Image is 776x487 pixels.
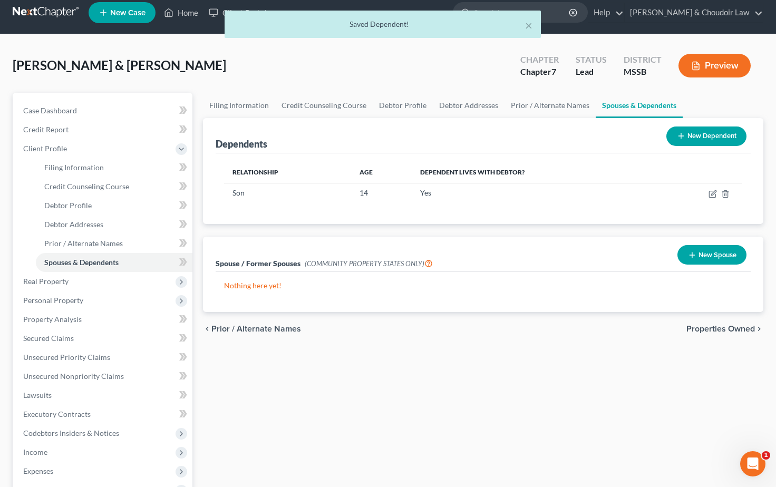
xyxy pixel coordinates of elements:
[305,259,433,268] span: (COMMUNITY PROPERTY STATES ONLY)
[624,66,662,78] div: MSSB
[23,428,119,437] span: Codebtors Insiders & Notices
[433,93,505,118] a: Debtor Addresses
[23,144,67,153] span: Client Profile
[686,325,763,333] button: Properties Owned chevron_right
[110,9,145,17] span: New Case
[23,315,82,324] span: Property Analysis
[23,410,91,418] span: Executory Contracts
[576,66,607,78] div: Lead
[233,19,532,30] div: Saved Dependent!
[412,183,657,203] td: Yes
[15,329,192,348] a: Secured Claims
[13,57,226,73] span: [PERSON_NAME] & [PERSON_NAME]
[505,93,596,118] a: Prior / Alternate Names
[755,325,763,333] i: chevron_right
[677,245,746,265] button: New Spouse
[15,310,192,329] a: Property Analysis
[23,447,47,456] span: Income
[351,183,412,203] td: 14
[576,54,607,66] div: Status
[373,93,433,118] a: Debtor Profile
[224,162,351,183] th: Relationship
[520,54,559,66] div: Chapter
[211,325,301,333] span: Prior / Alternate Names
[23,353,110,362] span: Unsecured Priority Claims
[36,158,192,177] a: Filing Information
[525,19,532,32] button: ×
[474,3,570,22] input: Search by name...
[36,215,192,234] a: Debtor Addresses
[351,162,412,183] th: Age
[44,182,129,191] span: Credit Counseling Course
[36,253,192,272] a: Spouses & Dependents
[520,66,559,78] div: Chapter
[203,93,275,118] a: Filing Information
[596,93,683,118] a: Spouses & Dependents
[15,348,192,367] a: Unsecured Priority Claims
[224,280,742,291] p: Nothing here yet!
[203,3,272,22] a: Client Portal
[740,451,765,476] iframe: Intercom live chat
[44,163,104,172] span: Filing Information
[23,334,74,343] span: Secured Claims
[412,162,657,183] th: Dependent lives with debtor?
[15,405,192,424] a: Executory Contracts
[23,391,52,400] span: Lawsuits
[275,93,373,118] a: Credit Counseling Course
[666,126,746,146] button: New Dependent
[551,66,556,76] span: 7
[15,367,192,386] a: Unsecured Nonpriority Claims
[15,386,192,405] a: Lawsuits
[159,3,203,22] a: Home
[44,258,119,267] span: Spouses & Dependents
[44,201,92,210] span: Debtor Profile
[23,125,69,134] span: Credit Report
[15,120,192,139] a: Credit Report
[36,234,192,253] a: Prior / Alternate Names
[203,325,301,333] button: chevron_left Prior / Alternate Names
[588,3,624,22] a: Help
[15,101,192,120] a: Case Dashboard
[23,277,69,286] span: Real Property
[44,239,123,248] span: Prior / Alternate Names
[624,54,662,66] div: District
[23,372,124,381] span: Unsecured Nonpriority Claims
[23,106,77,115] span: Case Dashboard
[216,138,267,150] div: Dependents
[36,177,192,196] a: Credit Counseling Course
[203,325,211,333] i: chevron_left
[36,196,192,215] a: Debtor Profile
[23,466,53,475] span: Expenses
[686,325,755,333] span: Properties Owned
[762,451,770,460] span: 1
[224,183,351,203] td: Son
[625,3,763,22] a: [PERSON_NAME] & Choudoir Law
[23,296,83,305] span: Personal Property
[678,54,751,77] button: Preview
[216,259,300,268] span: Spouse / Former Spouses
[44,220,103,229] span: Debtor Addresses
